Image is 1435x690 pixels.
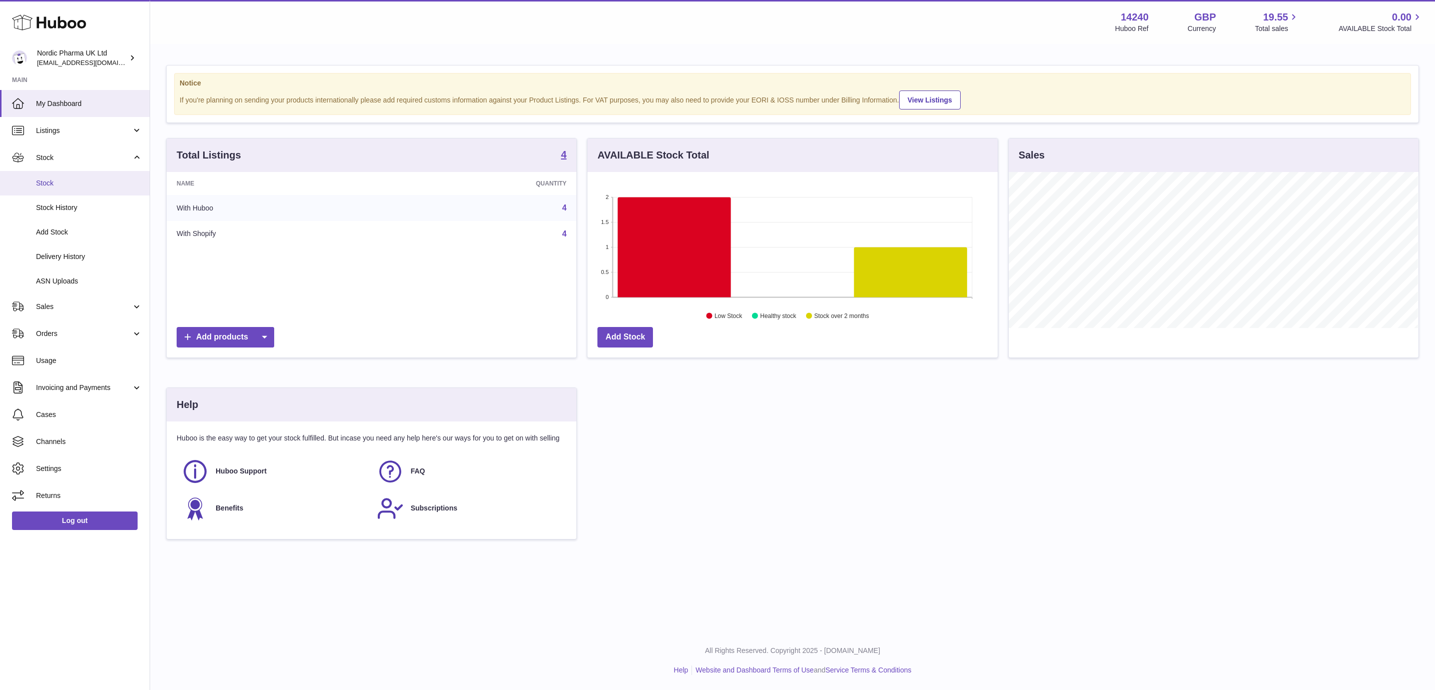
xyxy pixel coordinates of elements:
div: Nordic Pharma UK Ltd [37,48,127,67]
span: Delivery History [36,252,142,261]
span: Subscriptions [411,503,457,513]
div: Huboo Ref [1115,24,1149,33]
a: Add products [177,327,274,347]
strong: 4 [561,149,566,159]
span: My Dashboard [36,99,142,108]
text: Stock over 2 months [815,312,869,319]
span: Listings [36,126,132,135]
span: Huboo Support [216,466,267,476]
text: 1.5 [601,219,609,225]
a: Add Stock [597,327,653,347]
text: Low Stock [714,312,743,319]
a: 19.55 Total sales [1255,10,1299,33]
span: Total sales [1255,24,1299,33]
a: Huboo Support [182,458,367,485]
text: Healthy stock [761,312,797,319]
td: With Shopify [167,221,388,247]
text: 2 [606,194,609,200]
span: Channels [36,437,142,446]
span: Stock [36,153,132,162]
strong: 14240 [1121,10,1149,24]
a: FAQ [377,458,562,485]
h3: AVAILABLE Stock Total [597,148,709,162]
span: AVAILABLE Stock Total [1338,24,1423,33]
span: Cases [36,410,142,419]
span: Stock History [36,203,142,212]
a: 4 [562,229,566,238]
span: Returns [36,491,142,500]
a: 4 [562,203,566,212]
span: Usage [36,356,142,365]
text: 0 [606,294,609,300]
a: Website and Dashboard Terms of Use [695,666,814,674]
span: Orders [36,329,132,338]
span: Settings [36,464,142,473]
a: Benefits [182,495,367,522]
span: Add Stock [36,227,142,237]
strong: Notice [180,78,1405,88]
li: and [692,665,911,675]
a: Subscriptions [377,495,562,522]
strong: GBP [1194,10,1216,24]
span: Benefits [216,503,243,513]
span: 0.00 [1392,10,1411,24]
a: Help [674,666,688,674]
h3: Total Listings [177,148,241,162]
img: internalAdmin-14240@internal.huboo.com [12,50,27,65]
text: 1 [606,244,609,250]
span: Invoicing and Payments [36,383,132,392]
a: 0.00 AVAILABLE Stock Total [1338,10,1423,33]
a: View Listings [899,90,961,109]
th: Quantity [388,172,577,195]
th: Name [167,172,388,195]
text: 0.5 [601,269,609,275]
span: Sales [36,302,132,311]
p: All Rights Reserved. Copyright 2025 - [DOMAIN_NAME] [158,646,1427,655]
span: [EMAIL_ADDRESS][DOMAIN_NAME] [37,58,147,66]
span: FAQ [411,466,425,476]
p: Huboo is the easy way to get your stock fulfilled. But incase you need any help here's our ways f... [177,433,566,443]
span: 19.55 [1263,10,1288,24]
span: ASN Uploads [36,276,142,286]
div: Currency [1188,24,1216,33]
td: With Huboo [167,195,388,221]
a: Log out [12,511,138,529]
span: Stock [36,178,142,188]
div: If you're planning on sending your products internationally please add required customs informati... [180,89,1405,109]
a: 4 [561,149,566,161]
h3: Sales [1019,148,1045,162]
h3: Help [177,398,198,411]
a: Service Terms & Conditions [826,666,912,674]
